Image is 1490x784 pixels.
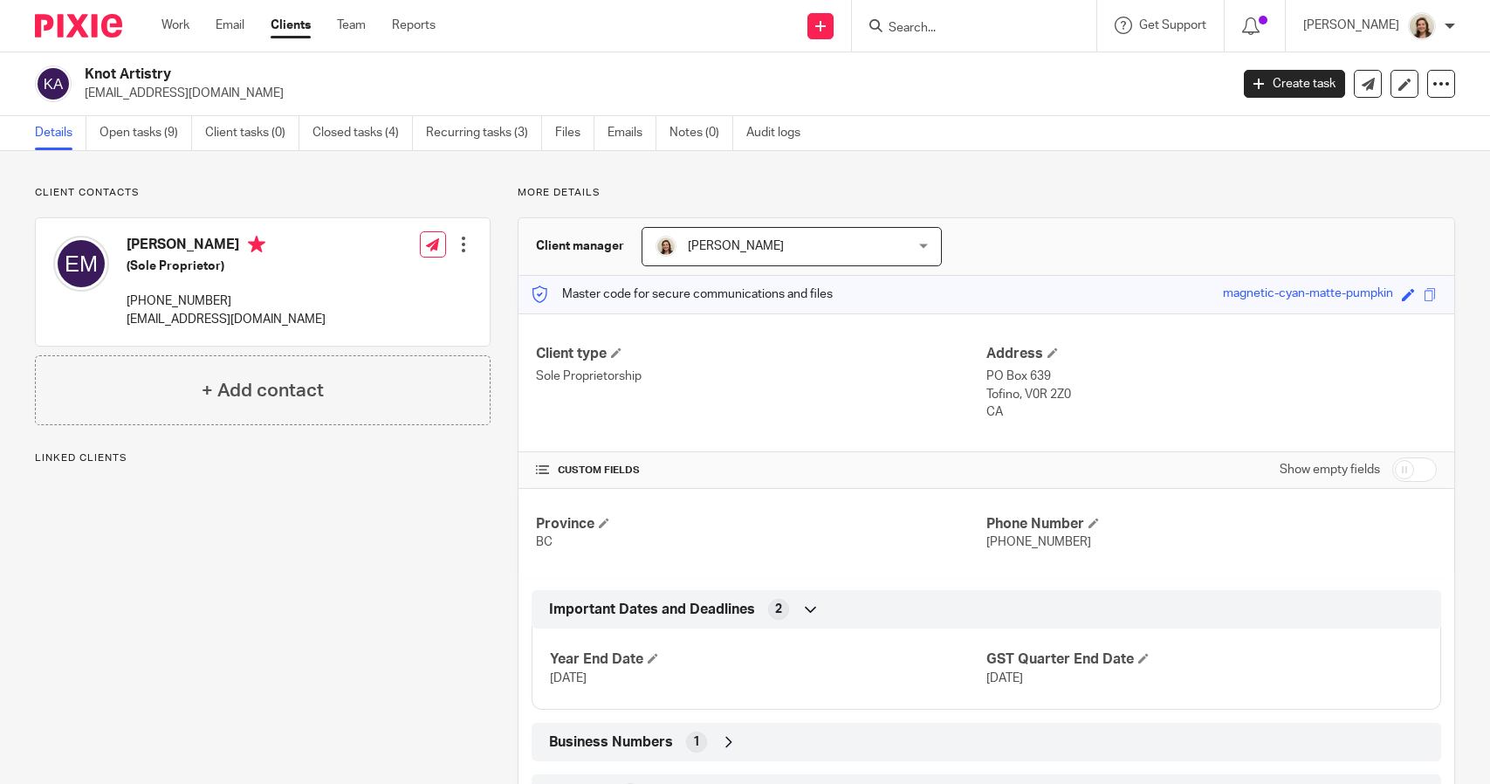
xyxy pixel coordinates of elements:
[35,65,72,102] img: svg%3E
[775,601,782,618] span: 2
[887,21,1044,37] input: Search
[550,672,587,684] span: [DATE]
[608,116,656,150] a: Emails
[248,236,265,253] i: Primary
[986,386,1437,403] p: Tofino, V0R 2Z0
[986,403,1437,421] p: CA
[127,292,326,310] p: [PHONE_NUMBER]
[127,258,326,275] h5: (Sole Proprietor)
[1280,461,1380,478] label: Show empty fields
[688,240,784,252] span: [PERSON_NAME]
[549,733,673,752] span: Business Numbers
[693,733,700,751] span: 1
[35,14,122,38] img: Pixie
[216,17,244,34] a: Email
[1244,70,1345,98] a: Create task
[555,116,594,150] a: Files
[656,236,676,257] img: Morgan.JPG
[986,368,1437,385] p: PO Box 639
[1408,12,1436,40] img: Morgan.JPG
[35,451,491,465] p: Linked clients
[100,116,192,150] a: Open tasks (9)
[532,285,833,303] p: Master code for secure communications and files
[337,17,366,34] a: Team
[53,236,109,292] img: svg%3E
[205,116,299,150] a: Client tasks (0)
[518,186,1455,200] p: More details
[312,116,413,150] a: Closed tasks (4)
[669,116,733,150] a: Notes (0)
[127,311,326,328] p: [EMAIL_ADDRESS][DOMAIN_NAME]
[550,650,986,669] h4: Year End Date
[35,186,491,200] p: Client contacts
[392,17,436,34] a: Reports
[85,85,1218,102] p: [EMAIL_ADDRESS][DOMAIN_NAME]
[536,515,986,533] h4: Province
[85,65,991,84] h2: Knot Artistry
[986,672,1023,684] span: [DATE]
[1223,285,1393,305] div: magnetic-cyan-matte-pumpkin
[127,236,326,258] h4: [PERSON_NAME]
[536,368,986,385] p: Sole Proprietorship
[549,601,755,619] span: Important Dates and Deadlines
[986,536,1091,548] span: [PHONE_NUMBER]
[536,464,986,478] h4: CUSTOM FIELDS
[986,345,1437,363] h4: Address
[536,345,986,363] h4: Client type
[1303,17,1399,34] p: [PERSON_NAME]
[986,515,1437,533] h4: Phone Number
[35,116,86,150] a: Details
[161,17,189,34] a: Work
[1139,19,1206,31] span: Get Support
[746,116,814,150] a: Audit logs
[536,237,624,255] h3: Client manager
[426,116,542,150] a: Recurring tasks (3)
[536,536,553,548] span: BC
[986,650,1423,669] h4: GST Quarter End Date
[271,17,311,34] a: Clients
[202,377,324,404] h4: + Add contact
